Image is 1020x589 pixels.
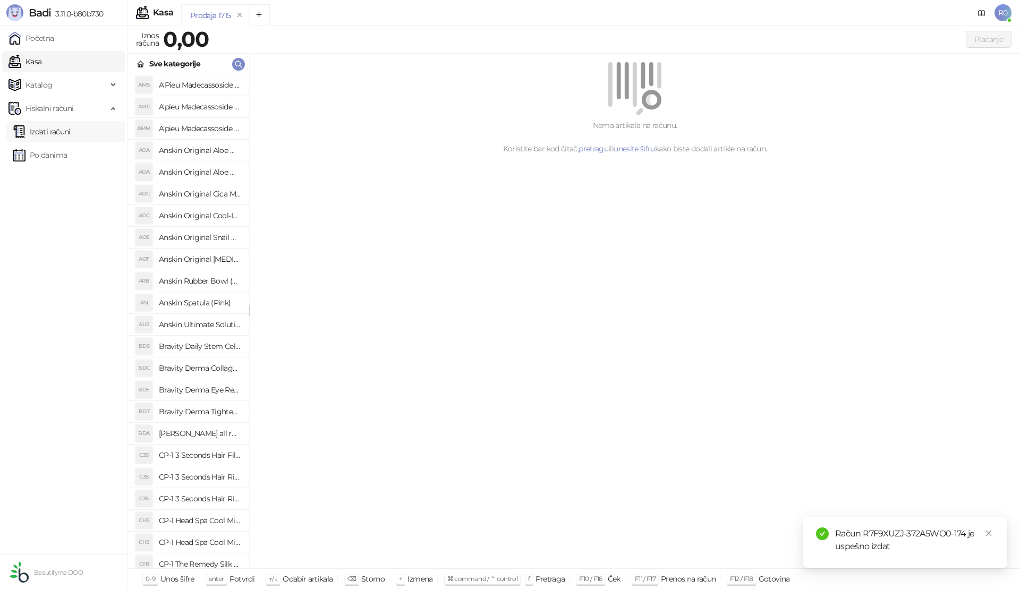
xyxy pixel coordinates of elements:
div: ARB [135,272,152,289]
h4: CP-1 The Remedy Silk Essence [159,556,241,573]
div: AMM [135,120,152,137]
div: Iznos računa [134,29,161,50]
div: C3S [135,468,152,485]
span: Badi [29,6,51,19]
div: Nema artikala na računu. Koristite bar kod čitač, ili kako biste dodali artikle na račun. [262,119,1007,155]
button: Plaćanje [966,31,1011,48]
div: Pretraga [535,572,565,586]
div: Sve kategorije [149,58,200,70]
div: CTR [135,556,152,573]
h4: Anskin Original Cool-Ice Modeling Mask 1kg [159,207,241,224]
div: CHS [135,512,152,529]
a: Početna [8,28,54,49]
a: Kasa [8,51,41,72]
div: Odabir artikala [283,572,333,586]
div: C3S [135,490,152,507]
div: AOC [135,185,152,202]
div: BDT [135,403,152,420]
div: Gotovina [759,572,790,586]
a: unesite šifru [614,144,655,153]
strong: 0,00 [163,26,209,52]
h4: CP-1 3 Seconds Hair Fill-up Waterpack [159,447,241,464]
h4: Anskin Ultimate Solution Modeling Activator 1000ml [159,316,241,333]
span: Fiskalni računi [25,98,73,119]
h4: A'pieu Madecassoside Moisture Gel Cream [159,120,241,137]
a: Close [983,527,994,539]
div: CHS [135,534,152,551]
button: remove [233,11,246,20]
h4: Anskin Original [MEDICAL_DATA] Modeling Mask 240g [159,251,241,268]
h4: Bravity Derma Eye Repair Ampoule [159,381,241,398]
button: Add tab [249,4,270,25]
div: AOA [135,164,152,181]
span: F12 / F18 [730,575,753,583]
span: F11 / F17 [635,575,656,583]
span: ↑/↓ [269,575,277,583]
span: 0-9 [146,575,155,583]
div: Prenos na račun [661,572,716,586]
div: Storno [361,572,385,586]
h4: Bravity Daily Stem Cell Sleeping Pack [159,338,241,355]
a: Dokumentacija [973,4,990,21]
div: BDE [135,381,152,398]
h4: CP-1 Head Spa Cool Mint Shampoo [159,512,241,529]
div: AOT [135,251,152,268]
div: AMS [135,76,152,93]
div: C3S [135,447,152,464]
span: check-circle [816,527,829,540]
img: 64x64-companyLogo-432ed541-86f2-4000-a6d6-137676e77c9d.png [8,561,30,583]
div: Račun R7F9XUZJ-372A5WO0-174 je uspešno izdat [835,527,994,553]
span: ⌫ [347,575,356,583]
h4: Anskin Rubber Bowl (Pink) [159,272,241,289]
span: + [399,575,402,583]
div: Potvrdi [229,572,255,586]
img: Logo [6,4,23,21]
span: ⌘ command / ⌃ control [447,575,518,583]
span: F10 / F16 [579,575,602,583]
div: AOS [135,229,152,246]
div: Unos šifre [160,572,194,586]
span: enter [209,575,224,583]
h4: CP-1 3 Seconds Hair Ringer Hair Fill-up Ampoule [159,490,241,507]
h4: CP-1 Head Spa Cool Mint Shampoo [159,534,241,551]
span: R0 [994,4,1011,21]
div: Ček [608,572,620,586]
div: Prodaja 1715 [190,10,231,21]
h4: Anskin Original Aloe Modeling Mask 1kg [159,164,241,181]
h4: Anskin Spatula (Pink) [159,294,241,311]
div: AMC [135,98,152,115]
div: BDC [135,360,152,377]
span: close [985,530,992,537]
div: BDA [135,425,152,442]
div: Kasa [153,8,173,17]
h4: Bravity Derma Collagen Eye Cream [159,360,241,377]
span: 3.11.0-b80b730 [51,9,103,19]
div: BDS [135,338,152,355]
div: AUS [135,316,152,333]
h4: Anskin Original Cica Modeling Mask 240g [159,185,241,202]
div: AOC [135,207,152,224]
a: Izdati računi [13,121,71,142]
small: Beautifyme DOO [34,569,83,576]
span: f [528,575,530,583]
a: Po danima [13,144,67,166]
span: Katalog [25,74,53,96]
div: grid [128,74,249,568]
h4: Bravity Derma Tightening Neck Ampoule [159,403,241,420]
h4: Anskin Original Snail Modeling Mask 1kg [159,229,241,246]
a: pretragu [579,144,608,153]
h4: [PERSON_NAME] all round modeling powder [159,425,241,442]
div: AS( [135,294,152,311]
h4: A'Pieu Madecassoside Sleeping Mask [159,76,241,93]
h4: A'pieu Madecassoside Cream 2X [159,98,241,115]
h4: Anskin Original Aloe Modeling Mask (Refill) 240g [159,142,241,159]
div: AOA [135,142,152,159]
h4: CP-1 3 Seconds Hair Ringer Hair Fill-up Ampoule [159,468,241,485]
div: Izmena [407,572,432,586]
